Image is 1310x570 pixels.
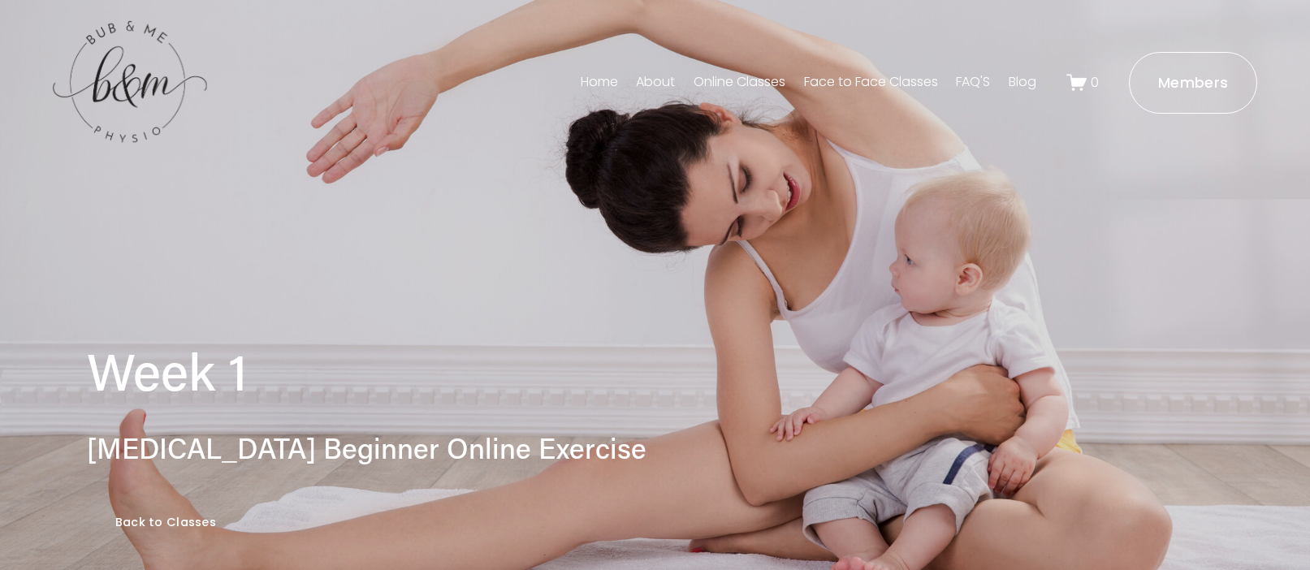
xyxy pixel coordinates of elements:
a: 0 items in cart [1066,72,1099,93]
a: FAQ'S [956,70,990,96]
a: About [636,70,675,96]
a: Online Classes [694,70,785,96]
h3: [MEDICAL_DATA] Beginner Online Exercise [87,429,940,467]
h1: Week 1 [87,339,940,403]
ms-portal-inner: Members [1158,73,1228,93]
a: Blog [1009,70,1036,96]
a: Back to Classes [87,494,245,551]
img: bubandme [53,19,207,145]
a: Members [1129,52,1258,114]
a: Home [581,70,618,96]
a: Face to Face Classes [804,70,938,96]
span: 0 [1091,73,1099,92]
